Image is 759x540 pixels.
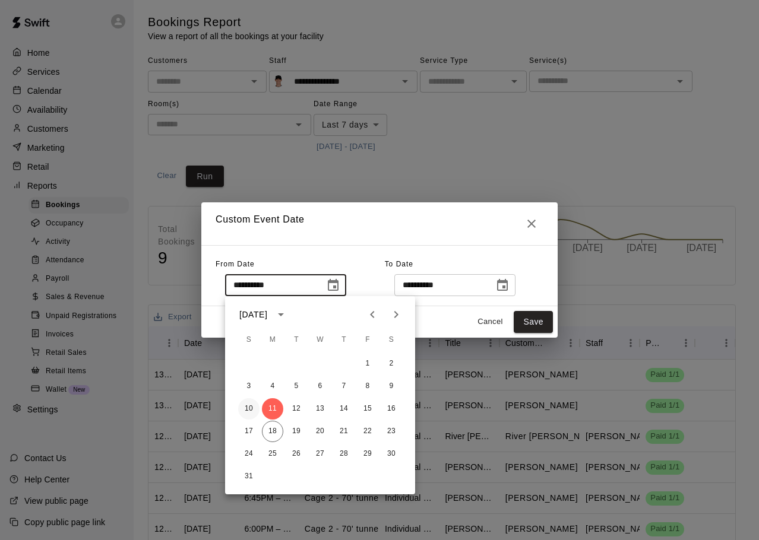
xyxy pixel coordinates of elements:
[333,376,355,397] button: 7
[381,398,402,420] button: 16
[381,328,402,352] span: Saturday
[360,303,384,326] button: Previous month
[271,304,291,325] button: calendar view is open, switch to year view
[286,421,307,442] button: 19
[286,376,307,397] button: 5
[262,421,283,442] button: 18
[381,376,402,397] button: 9
[286,443,307,465] button: 26
[333,398,355,420] button: 14
[238,328,260,352] span: Sunday
[238,398,260,420] button: 10
[262,328,283,352] span: Monday
[321,274,345,297] button: Choose date, selected date is Aug 11, 2025
[357,353,378,374] button: 1
[333,328,355,352] span: Thursday
[286,328,307,352] span: Tuesday
[357,443,378,465] button: 29
[309,443,331,465] button: 27
[333,421,355,442] button: 21
[238,376,260,397] button: 3
[381,421,402,442] button: 23
[309,398,331,420] button: 13
[239,309,267,321] div: [DATE]
[238,421,260,442] button: 17
[357,421,378,442] button: 22
[238,466,260,487] button: 31
[471,313,509,331] button: Cancel
[216,260,255,268] span: From Date
[201,202,558,245] h2: Custom Event Date
[514,311,553,333] button: Save
[238,443,260,465] button: 24
[357,376,378,397] button: 8
[333,443,355,465] button: 28
[262,398,283,420] button: 11
[381,353,402,374] button: 2
[381,443,402,465] button: 30
[384,303,408,326] button: Next month
[262,376,283,397] button: 4
[309,328,331,352] span: Wednesday
[491,274,514,297] button: Choose date, selected date is Aug 18, 2025
[520,212,543,236] button: Close
[309,376,331,397] button: 6
[309,421,331,442] button: 20
[357,398,378,420] button: 15
[262,443,283,465] button: 25
[385,260,413,268] span: To Date
[286,398,307,420] button: 12
[357,328,378,352] span: Friday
